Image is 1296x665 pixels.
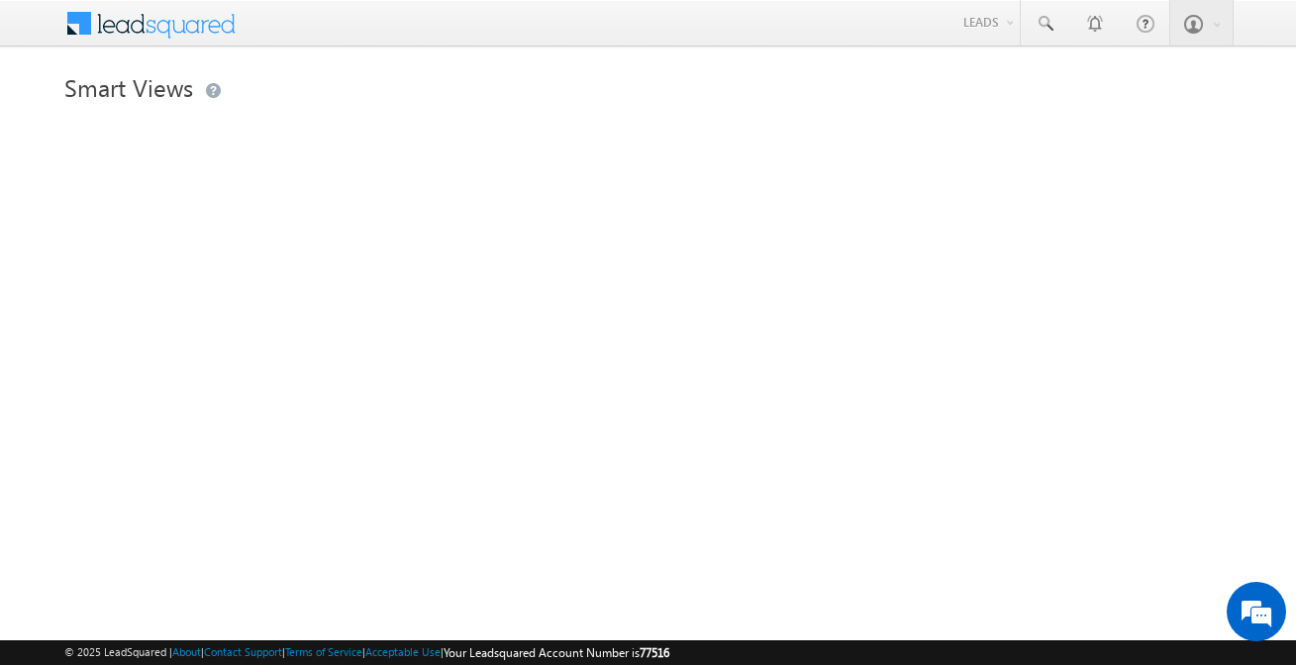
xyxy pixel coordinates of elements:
a: Acceptable Use [365,645,441,658]
a: About [172,645,201,658]
a: Terms of Service [285,645,362,658]
span: 77516 [640,645,669,660]
span: Your Leadsquared Account Number is [444,645,669,660]
span: Smart Views [64,71,193,103]
span: © 2025 LeadSquared | | | | | [64,643,669,662]
a: Contact Support [204,645,282,658]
